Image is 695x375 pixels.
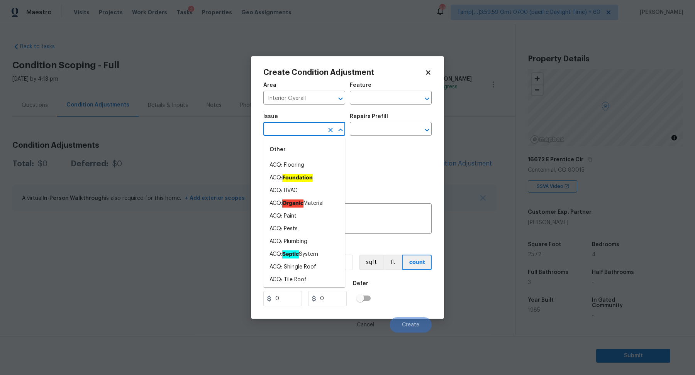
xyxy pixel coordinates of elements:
ah_el_jm_1744359450070: Septic [282,250,299,258]
li: ACQ: Tile Roof [263,274,345,286]
button: sqft [359,255,383,270]
h5: Defer [353,281,368,286]
h5: Area [263,83,276,88]
li: ACQ: [263,172,345,184]
button: Close [335,125,346,135]
li: ACQ: Plumbing [263,235,345,248]
button: Create [390,317,432,333]
button: Open [422,125,432,135]
button: Clear [325,125,336,135]
button: Open [335,93,346,104]
ah_el_jm_1744356462066: Foundation [282,174,313,182]
li: ACQ: HVAC [263,184,345,197]
ah_el_jm_1744637036066: Organic [282,199,303,208]
button: Open [422,93,432,104]
h5: Feature [350,83,371,88]
h5: Repairs Prefill [350,114,388,119]
li: ACQ: Paint [263,210,345,223]
div: Other [263,140,345,159]
span: Cancel [357,322,374,328]
h5: Issue [263,114,278,119]
button: Cancel [344,317,386,333]
li: ACQ: Shingle Roof [263,261,345,274]
button: ft [383,255,402,270]
button: count [402,255,432,270]
li: ACQ: [263,286,345,299]
li: ACQ: Pests [263,223,345,235]
h2: Create Condition Adjustment [263,69,425,76]
li: ACQ: Material [263,197,345,210]
li: ACQ: System [263,248,345,261]
span: Create [402,322,419,328]
li: ACQ: Flooring [263,159,345,172]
